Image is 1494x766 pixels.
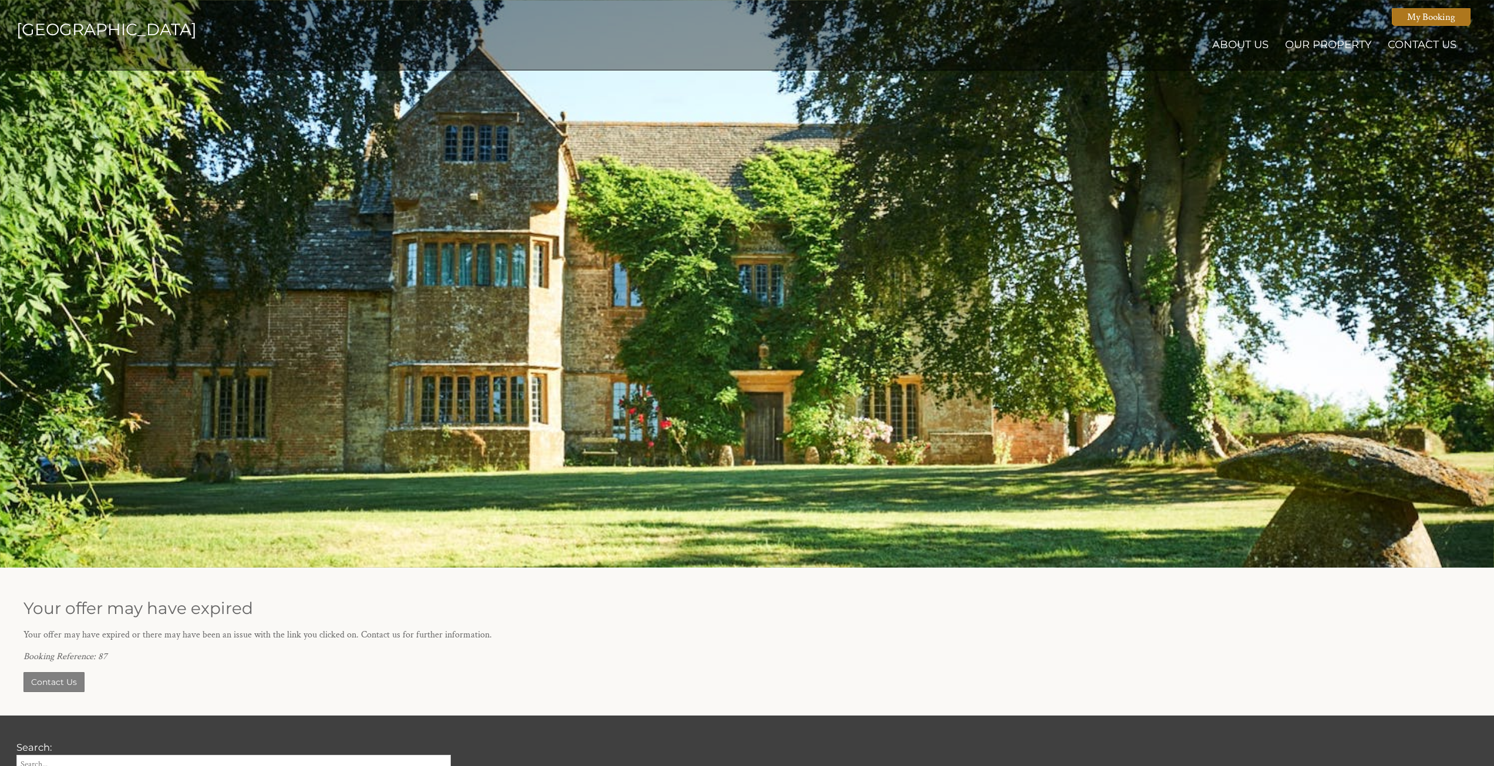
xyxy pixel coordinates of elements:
[16,741,451,753] h3: Search:
[1388,38,1456,51] a: Contact Us
[23,672,85,692] a: Contact Us
[1392,8,1471,26] a: My Booking
[23,629,1456,641] p: Your offer may have expired or there may have been an issue with the link you clicked on. Contact...
[23,650,107,663] i: Booking Reference: 87
[1212,38,1269,51] a: About Us
[16,19,125,39] a: [GEOGRAPHIC_DATA]
[1285,38,1371,51] a: Our Property
[23,598,1456,618] h1: Your offer may have expired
